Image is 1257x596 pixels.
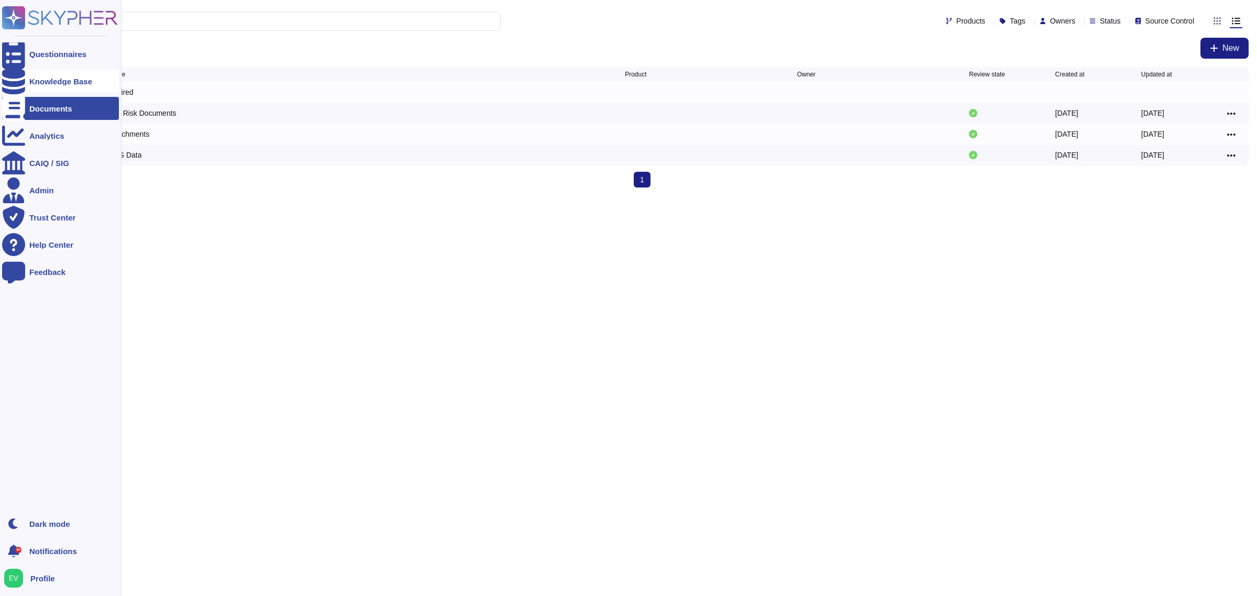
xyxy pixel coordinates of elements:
div: [DATE] [1141,108,1164,118]
a: Admin [2,179,119,202]
span: Products [956,17,985,25]
span: Tags [1010,17,1026,25]
span: 1 [634,172,650,187]
a: Questionnaires [2,42,119,65]
a: Documents [2,97,119,120]
span: Notifications [29,547,77,555]
div: Ask Risk Documents [108,108,176,118]
span: New [1222,44,1239,52]
span: Owner [797,71,815,78]
span: Review state [969,71,1005,78]
div: ESG Data [108,150,141,160]
div: Attachments [108,129,149,139]
button: New [1200,38,1249,59]
div: Feedback [29,268,65,276]
span: Profile [30,575,55,582]
div: [DATE] [1055,129,1078,139]
div: Analytics [29,132,64,140]
a: Trust Center [2,206,119,229]
div: [DATE] [1141,150,1164,160]
div: Admin [29,186,54,194]
span: Product [625,71,646,78]
a: CAIQ / SIG [2,151,119,174]
div: Help Center [29,241,73,249]
div: [DATE] [1055,150,1078,160]
span: Updated at [1141,71,1172,78]
button: user [2,567,30,590]
div: Questionnaires [29,50,86,58]
span: Owners [1050,17,1075,25]
a: Knowledge Base [2,70,119,93]
a: Analytics [2,124,119,147]
div: [DATE] [1055,108,1078,118]
div: 9+ [15,547,21,553]
a: Help Center [2,233,119,256]
span: Created at [1055,71,1085,78]
div: Trust Center [29,214,75,222]
span: Source Control [1145,17,1194,25]
div: [DATE] [1141,129,1164,139]
a: Feedback [2,260,119,283]
div: CAIQ / SIG [29,159,69,167]
img: user [4,569,23,588]
span: Status [1100,17,1121,25]
input: Search by keywords [41,12,500,30]
div: Documents [29,105,72,113]
div: Dark mode [29,520,70,528]
div: Knowledge Base [29,78,92,85]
